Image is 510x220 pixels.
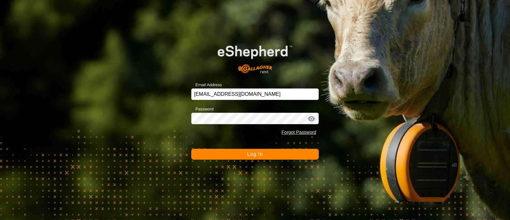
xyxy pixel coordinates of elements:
[191,82,222,88] label: Email Address
[204,35,306,78] img: E-shepherd Logo
[191,88,319,100] input: Email Address
[191,149,319,160] button: Log In
[281,130,316,135] a: Forgot Password
[247,151,263,157] span: Log In
[191,106,214,112] label: Password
